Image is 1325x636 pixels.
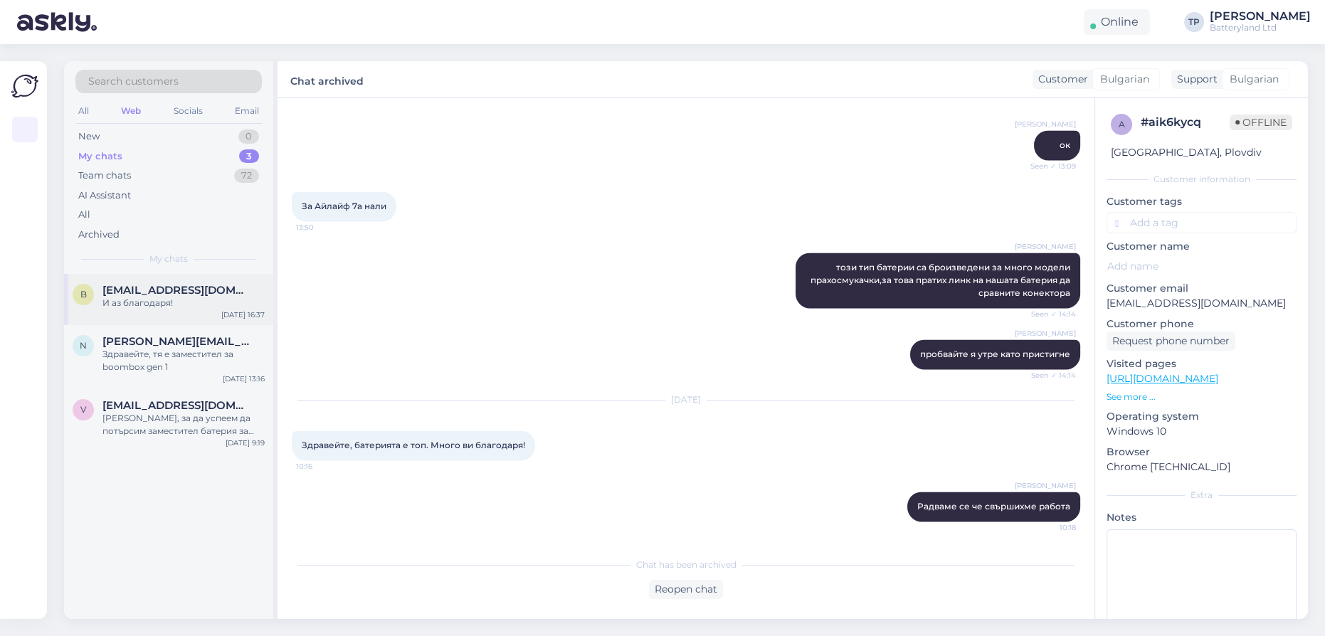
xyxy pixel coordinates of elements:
span: a [1119,119,1125,129]
div: 0 [238,129,259,144]
span: My chats [149,253,188,265]
div: AI Assistant [78,189,131,203]
img: Askly Logo [11,73,38,100]
div: [DATE] 9:19 [226,438,265,448]
p: Customer tags [1107,194,1297,209]
div: Online [1084,9,1150,35]
div: [PERSON_NAME], за да успеем да потърсим заместител батерия за вашата прагосмукачка ще трабва да и... [102,412,265,438]
div: Здравейте, тя е заместител за boombox gen 1 [102,348,265,373]
div: [DATE] 13:16 [223,373,265,384]
span: Chat has been archived [636,558,737,571]
a: [URL][DOMAIN_NAME] [1107,372,1218,385]
p: See more ... [1107,391,1297,403]
span: 13:50 [296,222,349,233]
span: [PERSON_NAME] [1015,328,1076,339]
p: Notes [1107,510,1297,525]
div: Customer information [1107,173,1297,186]
span: Bulgarian [1100,72,1149,87]
div: И аз благодаря! [102,297,265,309]
label: Chat archived [290,70,364,89]
p: Operating system [1107,409,1297,424]
span: Seen ✓ 13:09 [1023,161,1076,171]
div: Archived [78,228,120,242]
p: Customer phone [1107,317,1297,332]
span: nikola.nikolov@mail.com [102,335,250,348]
div: Reopen chat [649,580,723,599]
span: v [80,404,86,415]
div: [PERSON_NAME] [1210,11,1311,22]
span: 10:18 [1023,522,1076,533]
span: този тип батерии са броизведени за много модели прахосмукачки,за това пратих линк на нашата батер... [811,262,1072,298]
span: пробвайте я утре като пристигне [920,349,1070,359]
span: [PERSON_NAME] [1015,241,1076,252]
span: vanesahristeva7@gmail.com [102,399,250,412]
span: 10:16 [296,461,349,472]
span: За Айлайф 7а нали [302,201,386,211]
input: Add a tag [1107,212,1297,233]
span: ок [1060,139,1070,150]
div: My chats [78,149,122,164]
div: Request phone number [1107,332,1235,351]
input: Add name [1107,260,1290,272]
p: Visited pages [1107,356,1297,371]
p: Customer name [1107,239,1297,254]
div: Extra [1107,489,1297,502]
span: [PERSON_NAME] [1015,119,1076,129]
div: All [78,208,90,222]
p: Browser [1107,445,1297,460]
div: 3 [239,149,259,164]
div: Web [118,102,144,120]
div: New [78,129,100,144]
div: Email [232,102,262,120]
span: biuro@areskomputer.com.pl [102,284,250,297]
span: Offline [1230,115,1292,130]
p: [EMAIL_ADDRESS][DOMAIN_NAME] [1107,296,1297,311]
div: # aik6kycq [1141,114,1230,131]
span: Seen ✓ 14:14 [1023,370,1076,381]
span: [PERSON_NAME] [1015,480,1076,491]
div: 72 [234,169,259,183]
p: Customer email [1107,281,1297,296]
span: Здравейте, батерията е топ. Много ви благодаря! [302,440,525,450]
div: [DATE] [292,393,1080,406]
div: Batteryland Ltd [1210,22,1311,33]
span: Search customers [88,74,179,89]
div: Customer [1033,72,1088,87]
div: Socials [171,102,206,120]
div: Team chats [78,169,131,183]
div: [DATE] 16:37 [221,309,265,320]
span: Seen ✓ 14:14 [1023,309,1076,319]
span: b [80,289,87,300]
span: Радваме се че свършихме работа [917,501,1070,512]
a: [PERSON_NAME]Batteryland Ltd [1210,11,1316,33]
div: All [75,102,92,120]
p: Windows 10 [1107,424,1297,439]
p: Chrome [TECHNICAL_ID] [1107,460,1297,475]
div: [GEOGRAPHIC_DATA], Plovdiv [1111,145,1262,160]
span: n [80,340,87,351]
div: TP [1184,12,1204,32]
div: Support [1171,72,1218,87]
span: Bulgarian [1230,72,1279,87]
